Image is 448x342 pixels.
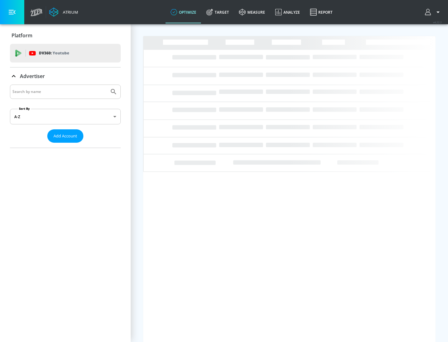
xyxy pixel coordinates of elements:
[270,1,305,23] a: Analyze
[12,32,32,39] p: Platform
[201,1,234,23] a: Target
[12,88,107,96] input: Search by name
[166,1,201,23] a: optimize
[49,7,78,17] a: Atrium
[433,21,442,24] span: v 4.22.2
[10,27,121,44] div: Platform
[47,129,83,143] button: Add Account
[60,9,78,15] div: Atrium
[234,1,270,23] a: measure
[20,73,45,80] p: Advertiser
[10,85,121,148] div: Advertiser
[10,109,121,124] div: A-Z
[10,44,121,62] div: DV360: Youtube
[54,132,77,140] span: Add Account
[10,143,121,148] nav: list of Advertiser
[305,1,338,23] a: Report
[10,67,121,85] div: Advertiser
[39,50,69,57] p: DV360:
[53,50,69,56] p: Youtube
[18,107,31,111] label: Sort By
